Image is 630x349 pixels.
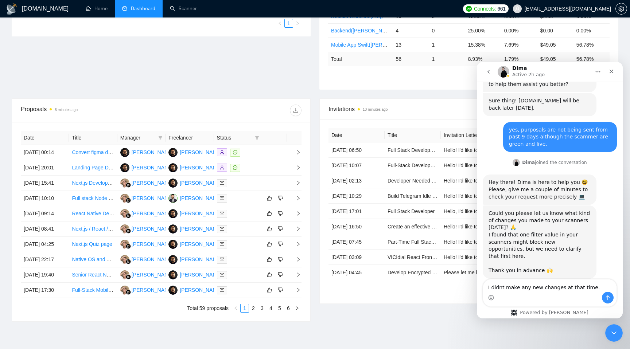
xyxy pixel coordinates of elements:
[328,52,393,66] td: Total
[132,255,174,263] div: [PERSON_NAME]
[69,283,117,298] td: Full-Stack Mobile App Developer (React Native & Express.js)
[69,131,117,145] th: Title
[328,204,385,219] td: [DATE] 17:01
[220,211,224,216] span: mail
[265,255,274,264] button: like
[132,225,174,233] div: [PERSON_NAME]
[232,304,240,313] li: Previous Page
[21,105,161,116] div: Proposals
[363,107,388,111] time: 10 minutes ago
[385,188,441,204] td: Build Telegram Idle Game with Backend Dashboard
[180,271,222,279] div: [PERSON_NAME]
[293,19,302,28] li: Next Page
[267,241,272,247] span: like
[388,178,520,184] a: Developer Needed for Sports Betting Website/Discord App
[615,6,627,12] a: setting
[240,304,249,313] li: 1
[120,195,174,201] a: VZ[PERSON_NAME]
[170,5,197,12] a: searchScanner
[290,180,301,185] span: right
[537,38,573,52] td: $49.05
[276,270,285,279] button: dislike
[385,204,441,219] td: Full Stack Developer
[220,242,224,246] span: mail
[72,195,171,201] a: Full stack Node React Typescript Developer
[168,195,222,201] a: UA[PERSON_NAME]
[120,209,129,218] img: VZ
[290,165,301,170] span: right
[497,5,505,13] span: 661
[120,163,129,172] img: MA
[69,206,117,221] td: React Native Developer – Travel Booking App
[233,165,237,170] span: message
[69,237,117,252] td: Next.js Quiz page
[72,241,112,247] a: Next.js Quiz page
[276,286,285,294] button: dislike
[168,270,178,279] img: MA
[573,23,610,38] td: 0.00%
[72,256,157,262] a: Native OS and Android app developer
[168,226,222,231] a: MA[PERSON_NAME]
[328,219,385,234] td: [DATE] 16:50
[267,287,272,293] span: like
[284,19,293,28] li: 1
[120,164,174,170] a: MA[PERSON_NAME]
[168,287,222,293] a: MA[PERSON_NAME]
[295,306,299,310] span: right
[120,241,174,247] a: VZ[PERSON_NAME]
[180,194,222,202] div: [PERSON_NAME]
[429,52,465,66] td: 1
[21,131,69,145] th: Date
[501,52,537,66] td: 1.79 %
[385,173,441,188] td: Developer Needed for Sports Betting Website/Discord App
[285,19,293,27] a: 1
[158,136,163,140] span: filter
[267,304,275,312] a: 4
[220,288,224,292] span: mail
[126,198,131,203] img: gigradar-bm.png
[278,195,283,201] span: dislike
[69,145,117,160] td: Convert figma designs to react/remix code
[278,256,283,262] span: dislike
[120,286,129,295] img: VZ
[180,255,222,263] div: [PERSON_NAME]
[385,128,441,142] th: Title
[157,132,164,143] span: filter
[132,194,174,202] div: [PERSON_NAME]
[605,324,623,342] iframe: Intercom live chat
[429,38,465,52] td: 1
[187,304,229,313] li: Total 59 proposals
[474,5,496,13] span: Connects:
[290,287,301,293] span: right
[385,142,441,158] td: Full Stack Developer (React + Python Flask) for Legal Tech Startup
[276,304,284,312] a: 5
[388,147,539,153] a: Full Stack Developer (React + Python Flask) for Legal Tech Startup
[72,165,135,170] a: Landing Page Development
[328,173,385,188] td: [DATE] 02:13
[72,211,175,216] a: React Native Developer – Travel Booking App
[258,304,266,312] a: 3
[21,267,69,283] td: [DATE] 19:40
[255,136,259,140] span: filter
[328,158,385,173] td: [DATE] 10:07
[120,180,174,185] a: VZ[PERSON_NAME]
[69,160,117,176] td: Landing Page Development
[126,274,131,279] img: gigradar-bm.png
[290,226,301,231] span: right
[132,271,174,279] div: [PERSON_NAME]
[120,194,129,203] img: VZ
[120,255,129,264] img: VZ
[21,252,69,267] td: [DATE] 22:17
[429,23,465,38] td: 0
[69,176,117,191] td: Next.js Developer for Non-Profit Website (Pixel-Perfect, CMS Integration)
[276,194,285,203] button: dislike
[537,52,573,66] td: $ 49.05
